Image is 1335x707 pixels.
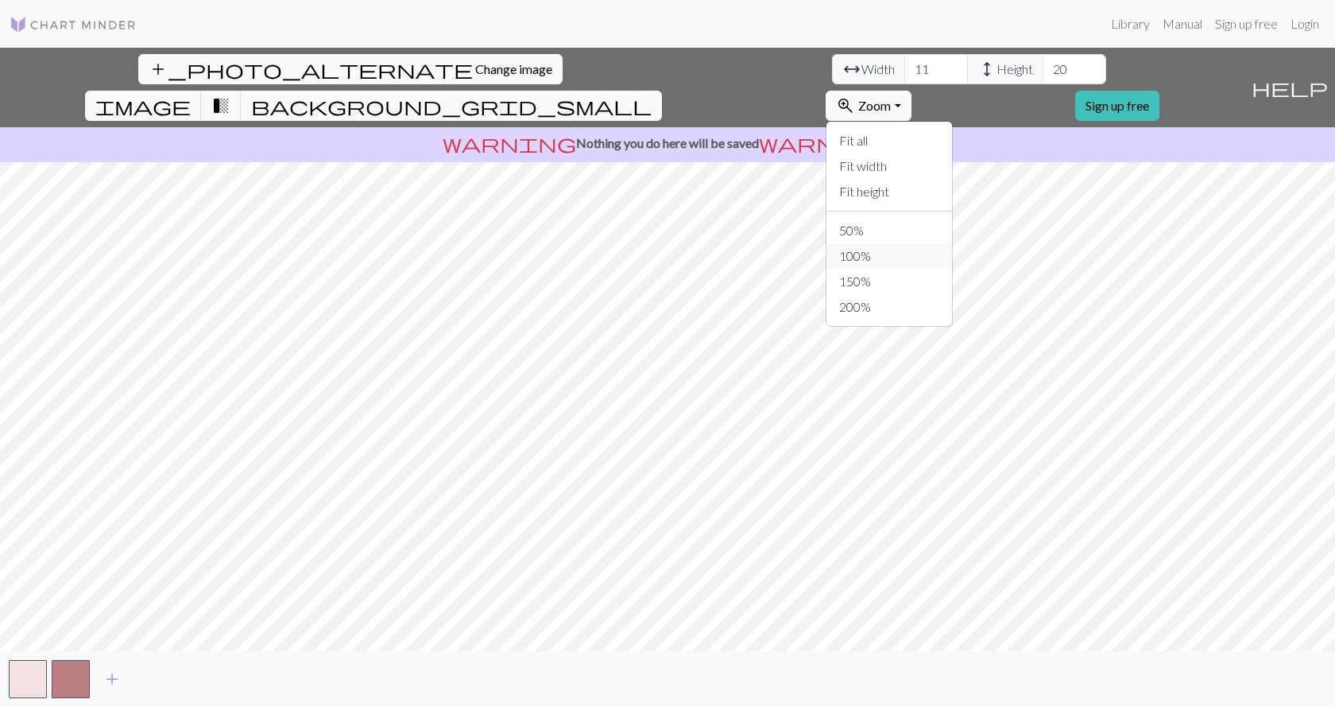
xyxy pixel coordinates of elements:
button: 150% [826,269,952,294]
a: Manual [1156,8,1209,40]
a: Sign up free [1209,8,1284,40]
button: Help [1244,48,1335,127]
span: background_grid_small [251,95,652,117]
a: Library [1105,8,1156,40]
span: warning [443,132,576,154]
button: 200% [826,294,952,320]
button: 50% [826,218,952,243]
span: Width [861,60,895,79]
span: transition_fade [211,95,230,117]
span: arrow_range [842,58,861,80]
span: Zoom [858,98,891,113]
span: zoom_in [836,95,855,117]
p: Nothing you do here will be saved [6,134,1329,153]
span: image [95,95,191,117]
span: add_photo_alternate [149,58,473,80]
button: Zoom [826,91,911,121]
span: height [977,58,996,80]
button: Add color [92,664,132,694]
img: Logo [10,15,137,34]
button: Fit width [826,153,952,179]
a: Login [1284,8,1325,40]
span: Height [996,60,1033,79]
button: Fit all [826,128,952,153]
button: Fit height [826,179,952,204]
span: Change image [475,61,552,76]
span: warning [759,132,892,154]
span: help [1252,76,1328,99]
span: add [103,668,122,690]
a: Sign up free [1075,91,1159,121]
button: Change image [138,54,563,84]
button: 100% [826,243,952,269]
